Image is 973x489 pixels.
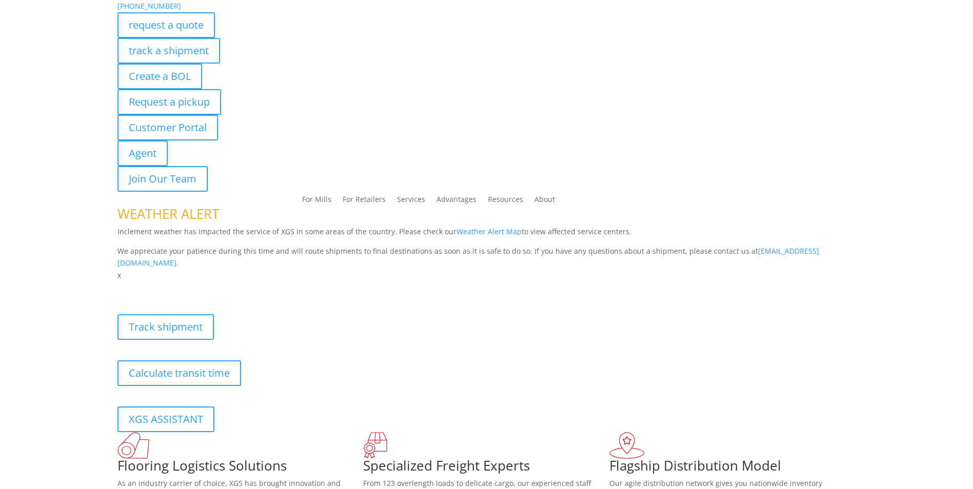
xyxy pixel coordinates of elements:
a: Customer Portal [117,115,218,140]
a: About [534,196,555,207]
a: Join Our Team [117,166,208,192]
a: track a shipment [117,38,220,64]
a: For Retailers [343,196,386,207]
a: Request a pickup [117,89,221,115]
img: xgs-icon-total-supply-chain-intelligence-red [117,432,149,459]
img: xgs-icon-focused-on-flooring-red [363,432,387,459]
a: request a quote [117,12,215,38]
h1: Flagship Distribution Model [609,459,856,477]
img: xgs-icon-flagship-distribution-model-red [609,432,645,459]
b: Visibility, transparency, and control for your entire supply chain. [117,283,346,293]
a: Calculate transit time [117,360,241,386]
span: WEATHER ALERT [117,205,219,223]
a: XGS ASSISTANT [117,406,214,432]
a: Resources [488,196,523,207]
h1: Flooring Logistics Solutions [117,459,364,477]
a: Advantages [436,196,476,207]
p: We appreciate your patience during this time and will route shipments to final destinations as so... [117,245,856,270]
a: Track shipment [117,314,214,340]
a: Weather Alert Map [456,227,522,236]
p: Inclement weather has impacted the service of XGS in some areas of the country. Please check our ... [117,226,856,245]
a: Services [397,196,425,207]
a: Create a BOL [117,64,202,89]
a: [PHONE_NUMBER] [117,1,181,11]
a: Agent [117,140,168,166]
p: x [117,269,856,281]
h1: Specialized Freight Experts [363,459,609,477]
a: For Mills [302,196,331,207]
